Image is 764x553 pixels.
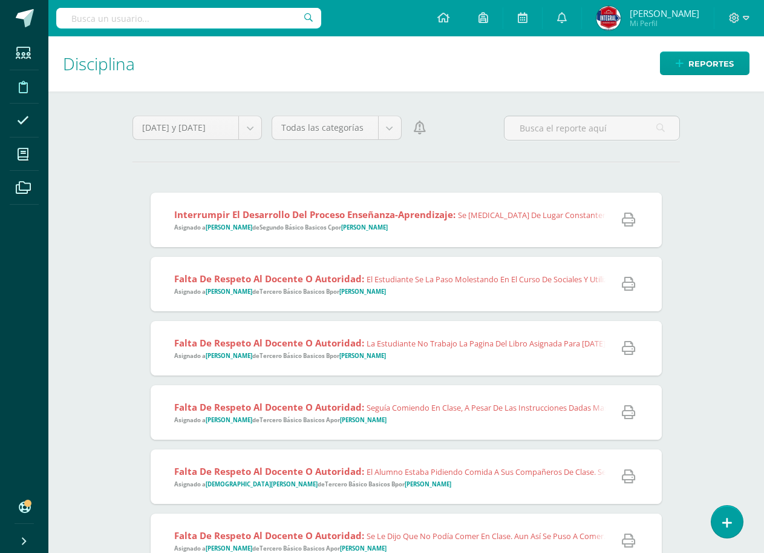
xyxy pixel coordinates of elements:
strong: Tercero Básico Basicos B [260,352,330,360]
strong: Falta de respeto al docente o autoridad: [174,273,364,285]
h1: Disciplina [63,36,749,91]
span: Se [MEDICAL_DATA] de lugar constantemente. [458,210,628,220]
strong: Tercero Básico Basicos B [260,288,330,296]
input: Busca el reporte aquí [504,116,679,140]
span: Asignado a de por [174,545,387,552]
a: Todas las categorías [272,116,400,139]
strong: Tercero Básico Basicos A [260,416,330,424]
a: [DATE] y [DATE] [133,116,261,139]
strong: Interrumpir el desarrollo del proceso enseñanza-aprendizaje: [174,208,455,220]
input: Busca un usuario... [56,8,321,28]
strong: Falta de respeto al docente o autoridad: [174,401,364,413]
span: Se le dijo que no podía comer en clase. Aun así se puso a comer. [367,531,606,541]
span: Mi Perfil [630,18,699,28]
strong: [PERSON_NAME] [206,352,252,360]
span: Asignado a de por [174,352,386,360]
strong: [PERSON_NAME] [206,545,252,552]
strong: [PERSON_NAME] [341,224,388,231]
strong: [DEMOGRAPHIC_DATA][PERSON_NAME] [206,480,318,488]
strong: [PERSON_NAME] [340,545,387,552]
strong: [PERSON_NAME] [340,416,387,424]
img: 9479b67508c872087c746233754dda3e.png [596,6,621,30]
strong: [PERSON_NAME] [405,480,451,488]
strong: Tercero Básico Basicos B [325,480,395,488]
span: Reportes [688,53,734,75]
span: Asignado a de por [174,224,388,231]
strong: Segundo Básico Basicos C [260,224,331,231]
strong: Tercero Básico Basicos A [260,545,330,552]
strong: [PERSON_NAME] [339,288,386,296]
strong: Falta de respeto al docente o autoridad: [174,337,364,349]
span: Seguía comiendo en clase, a pesar de las instrucciones dadas mas de 3 veces. [367,402,650,413]
strong: Falta de respeto al docente o autoridad: [174,529,364,541]
strong: [PERSON_NAME] [206,416,252,424]
span: [PERSON_NAME] [630,7,699,19]
a: Reportes [660,51,749,75]
strong: [PERSON_NAME] [206,224,252,231]
span: Asignado a de por [174,416,387,424]
span: Asignado a de por [174,480,451,488]
span: Asignado a de por [174,288,386,296]
strong: Falta de respeto al docente o autoridad: [174,465,364,477]
span: Todas las categorías [281,116,368,139]
strong: [PERSON_NAME] [339,352,386,360]
strong: [PERSON_NAME] [206,288,252,296]
span: [DATE] y [DATE] [142,116,229,139]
